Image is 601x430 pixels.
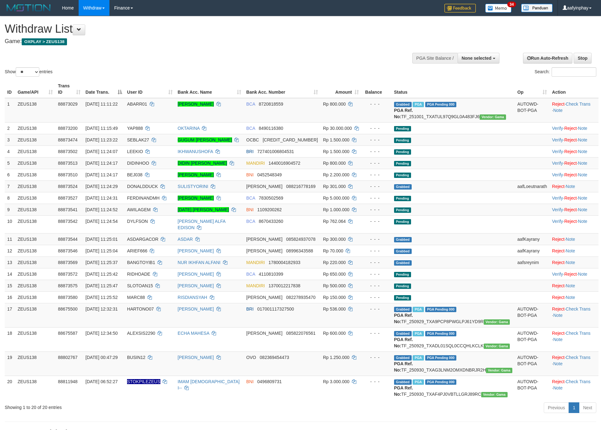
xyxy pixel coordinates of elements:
[58,306,77,311] span: 88675500
[364,218,389,224] div: - - -
[5,233,15,245] td: 11
[86,137,118,142] span: [DATE] 11:23:22
[269,161,300,166] span: Copy 1440016904572 to clipboard
[259,126,283,131] span: Copy 8490116380 to clipboard
[515,233,549,245] td: aafKayrany
[246,207,253,212] span: BNI
[394,149,411,155] span: Pending
[259,102,283,107] span: Copy 8720818559 to clipboard
[127,161,149,166] span: DIDINHOO
[178,184,208,189] a: SULISTYORINI
[15,192,55,204] td: ZEUS138
[515,180,549,192] td: aafLoeutnarath
[259,196,283,201] span: Copy 7830502569 to clipboard
[578,137,587,142] a: Note
[86,260,118,265] span: [DATE] 11:25:37
[552,67,596,77] input: Search:
[127,295,145,300] span: MARC88
[246,149,253,154] span: BRI
[246,161,265,166] span: MANDIRI
[413,102,424,107] span: Marked by aafnoeunsreypich
[394,249,412,254] span: Grabbed
[323,295,346,300] span: Rp 150.000
[566,306,591,311] a: Check Trans
[15,245,55,256] td: ZEUS138
[178,149,213,154] a: IKHWANUSHOFA
[364,271,389,277] div: - - -
[552,306,565,311] a: Reject
[552,219,563,224] a: Verify
[178,260,220,265] a: NUR IKHFAN ALFANI
[515,245,549,256] td: aafKayrany
[578,126,587,131] a: Note
[566,355,591,360] a: Check Trans
[5,134,15,146] td: 3
[392,80,515,98] th: Status
[58,149,77,154] span: 88873502
[127,219,148,224] span: DYLFSON
[323,149,349,154] span: Rp 1.500.000
[127,248,147,253] span: ARIEF666
[5,67,53,77] label: Show entries
[394,284,411,289] span: Pending
[364,183,389,190] div: - - -
[394,102,412,107] span: Grabbed
[549,80,598,98] th: Action
[566,260,575,265] a: Note
[55,80,83,98] th: Trans ID: activate to sort column ascending
[552,283,565,288] a: Reject
[549,233,598,245] td: ·
[15,146,55,157] td: ZEUS138
[462,56,492,61] span: None selected
[246,196,255,201] span: BCA
[323,161,346,166] span: Rp 800.000
[564,172,577,177] a: Reject
[552,355,565,360] a: Reject
[553,313,563,318] a: Note
[15,122,55,134] td: ZEUS138
[5,169,15,180] td: 6
[83,80,125,98] th: Date Trans.: activate to sort column descending
[86,219,118,224] span: [DATE] 11:24:54
[578,207,587,212] a: Note
[5,3,53,13] img: MOTION_logo.png
[58,295,77,300] span: 88873580
[323,237,346,242] span: Rp 300.000
[552,196,563,201] a: Verify
[286,295,315,300] span: Copy 082278935470 to clipboard
[320,80,361,98] th: Amount: activate to sort column ascending
[178,331,209,336] a: ECHA MAHESA
[58,161,77,166] span: 88873513
[5,291,15,303] td: 16
[125,80,175,98] th: User ID: activate to sort column ascending
[178,219,225,230] a: [PERSON_NAME] ALFA EDISON
[15,291,55,303] td: ZEUS138
[127,196,159,201] span: FERDINANDMH
[549,134,598,146] td: · ·
[246,295,282,300] span: [PERSON_NAME]
[552,237,565,242] a: Reject
[257,149,294,154] span: Copy 727401006804531 to clipboard
[364,259,389,266] div: - - -
[5,157,15,169] td: 5
[553,337,563,342] a: Note
[269,283,300,288] span: Copy 1370012217838 to clipboard
[361,80,392,98] th: Balance
[178,126,200,131] a: OKTARINA
[323,283,346,288] span: Rp 500.000
[564,207,577,212] a: Reject
[5,180,15,192] td: 7
[394,108,413,119] b: PGA Ref. No:
[549,256,598,268] td: ·
[566,102,591,107] a: Check Trans
[178,102,214,107] a: [PERSON_NAME]
[364,101,389,107] div: - - -
[552,295,565,300] a: Reject
[549,122,598,134] td: · ·
[425,102,457,107] span: PGA Pending
[574,53,592,63] a: Stop
[178,283,214,288] a: [PERSON_NAME]
[127,272,150,277] span: RIDHOADE
[553,385,563,390] a: Note
[549,280,598,291] td: ·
